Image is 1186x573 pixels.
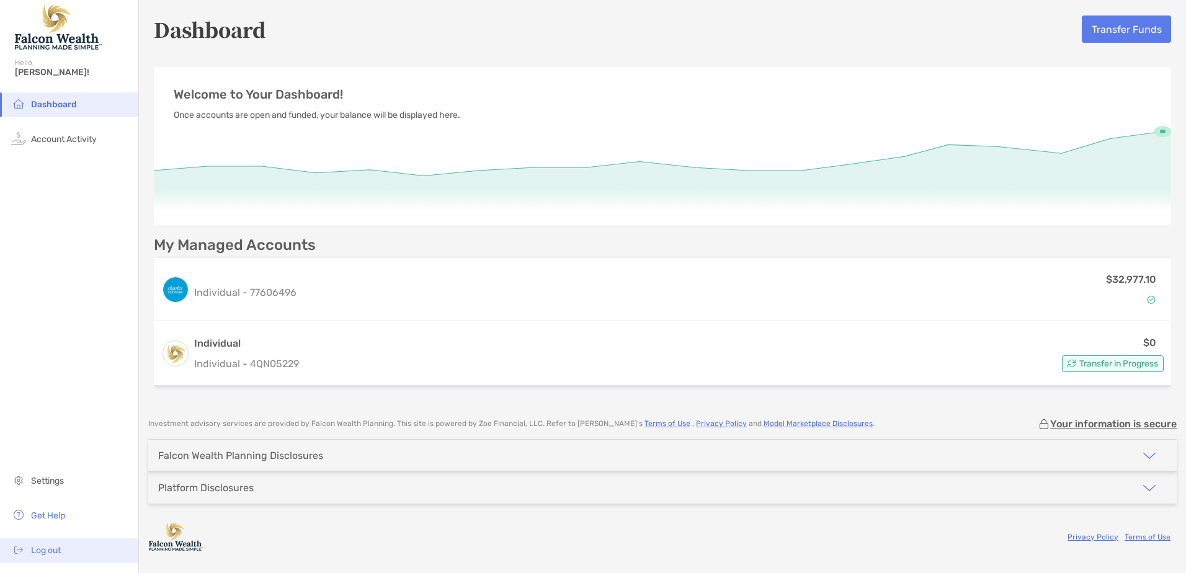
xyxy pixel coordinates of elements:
[696,419,747,428] a: Privacy Policy
[158,482,254,494] div: Platform Disclosures
[11,96,26,111] img: household icon
[1079,360,1158,367] span: Transfer in Progress
[1068,533,1118,541] a: Privacy Policy
[644,419,690,428] a: Terms of Use
[1082,16,1171,43] button: Transfer Funds
[148,419,875,429] p: Investment advisory services are provided by Falcon Wealth Planning . This site is powered by Zoe...
[1106,272,1156,287] p: $32,977.10
[11,507,26,522] img: get-help icon
[11,131,26,146] img: activity icon
[31,545,61,556] span: Log out
[194,336,299,351] h3: Individual
[148,523,204,551] img: company logo
[194,356,299,371] p: Individual - 4QN05229
[154,15,266,43] h5: Dashboard
[163,341,188,366] img: logo account
[1147,295,1156,304] img: Account Status icon
[1143,335,1156,350] p: $0
[31,99,77,110] span: Dashboard
[15,67,131,78] span: [PERSON_NAME]!
[1068,359,1076,368] img: Account Status icon
[11,542,26,557] img: logout icon
[15,5,102,50] img: Falcon Wealth Planning Logo
[158,450,323,461] div: Falcon Wealth Planning Disclosures
[11,473,26,487] img: settings icon
[1142,481,1157,495] img: icon arrow
[163,277,188,302] img: logo account
[194,285,296,300] p: Individual - 77606496
[154,238,316,253] p: My Managed Accounts
[174,107,1151,123] p: Once accounts are open and funded, your balance will be displayed here.
[31,476,64,486] span: Settings
[31,510,65,521] span: Get Help
[1125,533,1170,541] a: Terms of Use
[764,419,873,428] a: Model Marketplace Disclosures
[31,134,97,144] span: Account Activity
[174,87,1151,102] p: Welcome to Your Dashboard!
[1050,418,1177,430] p: Your information is secure
[1142,448,1157,463] img: icon arrow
